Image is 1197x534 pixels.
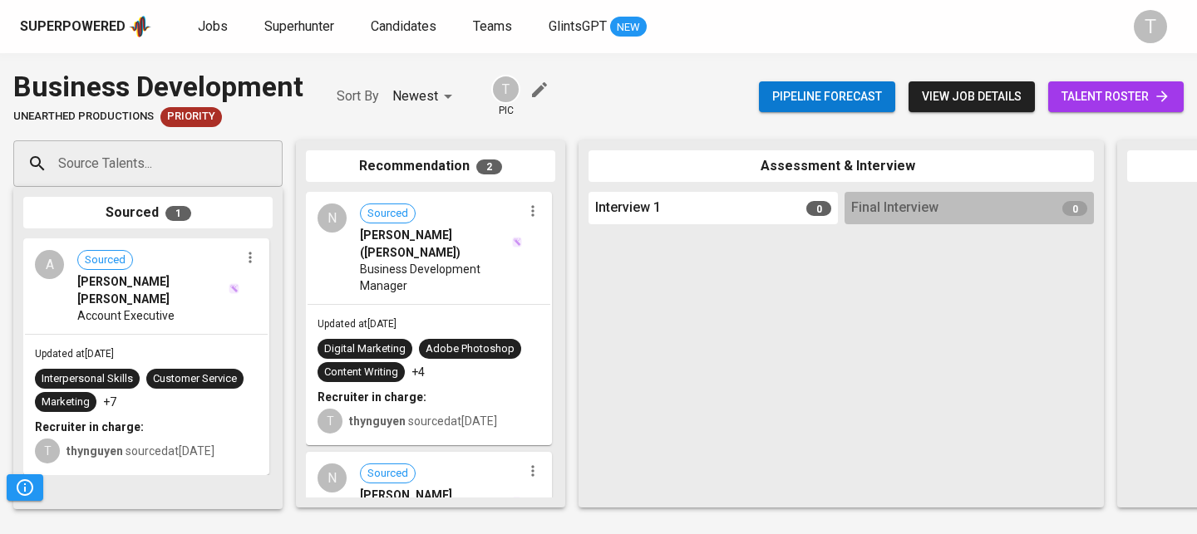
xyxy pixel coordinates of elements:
span: [PERSON_NAME] [PERSON_NAME] [360,487,510,520]
a: Superpoweredapp logo [20,14,151,39]
div: Interpersonal Skills [42,371,133,387]
div: ASourced[PERSON_NAME] [PERSON_NAME]Account ExecutiveUpdated at[DATE]Interpersonal SkillsCustomer ... [23,238,269,475]
div: N [318,203,347,233]
div: A [35,250,64,279]
div: Newest [392,81,458,112]
span: Interview 1 [595,198,661,218]
div: Marketing [42,394,90,410]
div: T [35,438,60,463]
span: 1 [165,206,191,221]
div: T [491,75,520,104]
div: pic [491,75,520,118]
p: +7 [103,394,116,410]
button: Open [273,162,277,165]
a: Teams [473,17,515,37]
div: Adobe Photoshop [426,341,515,357]
span: Final Interview [851,198,938,218]
span: Sourced [361,206,415,222]
img: magic_wand.svg [512,237,522,247]
span: NEW [610,19,647,36]
span: Sourced [361,466,415,482]
div: Superpowered [20,17,126,37]
span: 0 [806,201,831,216]
button: Pipeline forecast [759,81,895,112]
div: T [318,409,342,434]
span: sourced at [DATE] [66,444,214,458]
div: Assessment & Interview [589,150,1094,183]
b: thynguyen [349,414,406,428]
span: [PERSON_NAME] ([PERSON_NAME]) [360,227,510,260]
div: Sourced [23,197,273,229]
b: thynguyen [66,444,123,458]
a: GlintsGPT NEW [549,17,647,37]
a: Candidates [371,17,440,37]
img: app logo [129,14,151,39]
p: Newest [392,86,438,106]
button: Pipeline Triggers [7,474,43,501]
span: Superhunter [264,18,334,34]
span: Sourced [78,252,132,268]
div: Digital Marketing [324,341,406,357]
img: magic_wand.svg [511,497,522,507]
a: Superhunter [264,17,337,37]
span: sourced at [DATE] [349,414,497,428]
span: Teams [473,18,512,34]
span: 2 [476,159,502,174]
b: Recruiter in charge: [35,420,144,434]
span: view job details [922,86,1022,107]
div: NSourced[PERSON_NAME] ([PERSON_NAME])Business Development ManagerUpdated at[DATE]Digital Marketin... [306,192,552,445]
div: T [1134,10,1167,43]
span: Account Executive [77,307,175,324]
button: view job details [909,81,1035,112]
span: 0 [1062,201,1087,216]
div: Recommendation [306,150,555,183]
div: Business Development [13,66,303,107]
span: Jobs [198,18,228,34]
p: Sort By [337,86,379,106]
p: +4 [411,364,425,380]
span: Candidates [371,18,436,34]
span: Updated at [DATE] [318,318,397,330]
span: Pipeline forecast [772,86,882,107]
span: Priority [160,109,222,125]
span: Business Development Manager [360,261,522,294]
div: N [318,463,347,492]
span: talent roster [1062,86,1170,107]
span: Updated at [DATE] [35,348,114,360]
span: GlintsGPT [549,18,607,34]
span: [PERSON_NAME] [PERSON_NAME] [77,273,227,306]
b: Recruiter in charge: [318,390,426,404]
span: Unearthed Productions [13,109,154,125]
img: magic_wand.svg [229,283,239,294]
a: Jobs [198,17,231,37]
div: Content Writing [324,365,398,380]
a: talent roster [1048,81,1184,112]
div: Customer Service [153,371,237,387]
